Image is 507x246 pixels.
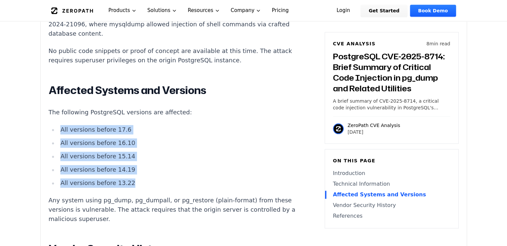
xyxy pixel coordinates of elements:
[49,46,297,65] p: No public code snippets or proof of concept are available at this time. The attack requires super...
[333,169,450,177] a: Introduction
[49,108,297,117] p: The following PostgreSQL versions are affected:
[333,51,450,94] h3: PostgreSQL CVE-2025-8714: Brief Summary of Critical Code Injection in pg_dump and Related Utilities
[333,201,450,209] a: Vendor Security History
[333,40,376,47] h6: CVE Analysis
[49,84,297,97] h2: Affected Systems and Versions
[333,212,450,220] a: References
[58,138,297,148] li: All versions before 16.10
[333,123,344,134] img: ZeroPath CVE Analysis
[333,180,450,188] a: Technical Information
[58,125,297,134] li: All versions before 17.6
[58,165,297,174] li: All versions before 14.19
[348,129,400,135] p: [DATE]
[410,5,456,17] a: Book Demo
[333,191,450,199] a: Affected Systems and Versions
[49,196,297,224] p: Any system using pg_dump, pg_dumpall, or pg_restore (plain-format) from these versions is vulnera...
[348,122,400,129] p: ZeroPath CVE Analysis
[333,157,450,164] h6: On this page
[361,5,407,17] a: Get Started
[58,178,297,188] li: All versions before 13.22
[58,152,297,161] li: All versions before 15.14
[426,40,450,47] p: 8 min read
[329,5,358,17] a: Login
[333,98,450,111] p: A brief summary of CVE-2025-8714, a critical code injection vulnerability in PostgreSQL's pg_dump...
